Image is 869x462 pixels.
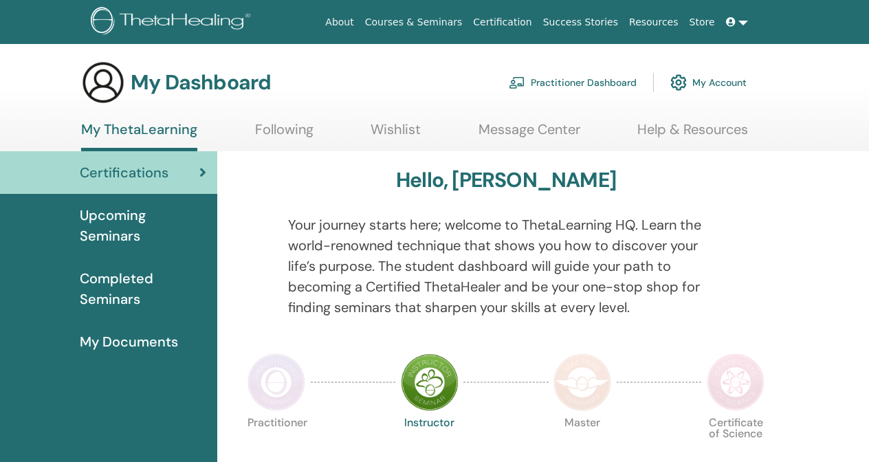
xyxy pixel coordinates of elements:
a: About [320,10,359,35]
a: Help & Resources [637,121,748,148]
img: Master [553,353,611,411]
h3: My Dashboard [131,70,271,95]
h3: Hello, [PERSON_NAME] [396,168,616,192]
img: Instructor [401,353,459,411]
img: logo.png [91,7,255,38]
span: My Documents [80,331,178,352]
span: Upcoming Seminars [80,205,206,246]
a: Resources [624,10,684,35]
a: Wishlist [371,121,421,148]
img: Certificate of Science [707,353,764,411]
a: Certification [467,10,537,35]
img: chalkboard-teacher.svg [509,76,525,89]
a: Store [684,10,720,35]
span: Certifications [80,162,168,183]
a: Message Center [478,121,580,148]
a: My Account [670,67,747,98]
a: Success Stories [538,10,624,35]
img: Practitioner [247,353,305,411]
a: Courses & Seminars [360,10,468,35]
a: My ThetaLearning [81,121,197,151]
img: cog.svg [670,71,687,94]
span: Completed Seminars [80,268,206,309]
a: Practitioner Dashboard [509,67,637,98]
a: Following [255,121,313,148]
p: Your journey starts here; welcome to ThetaLearning HQ. Learn the world-renowned technique that sh... [288,214,725,318]
img: generic-user-icon.jpg [81,60,125,104]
